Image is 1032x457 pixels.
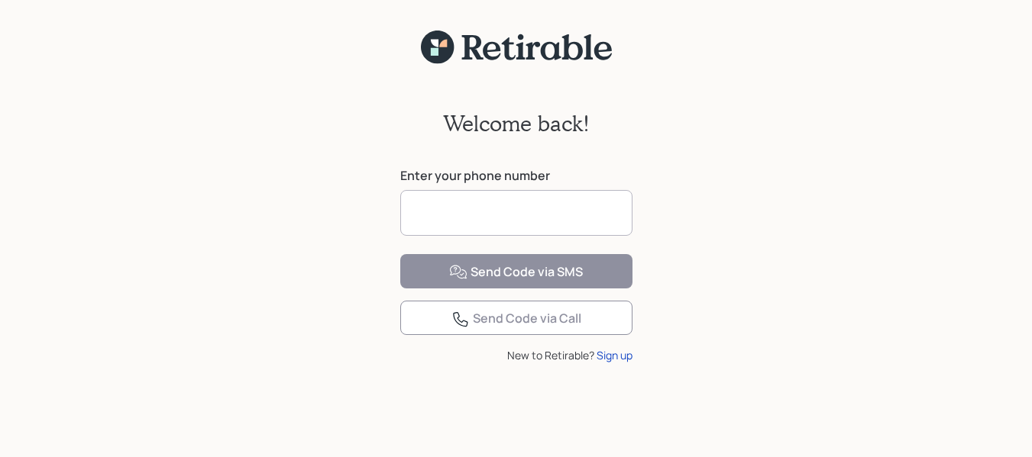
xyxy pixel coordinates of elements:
div: New to Retirable? [400,347,632,363]
label: Enter your phone number [400,167,632,184]
button: Send Code via SMS [400,254,632,288]
h2: Welcome back! [443,111,590,137]
div: Send Code via SMS [449,263,583,282]
div: Sign up [597,347,632,363]
button: Send Code via Call [400,301,632,335]
div: Send Code via Call [451,310,581,328]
